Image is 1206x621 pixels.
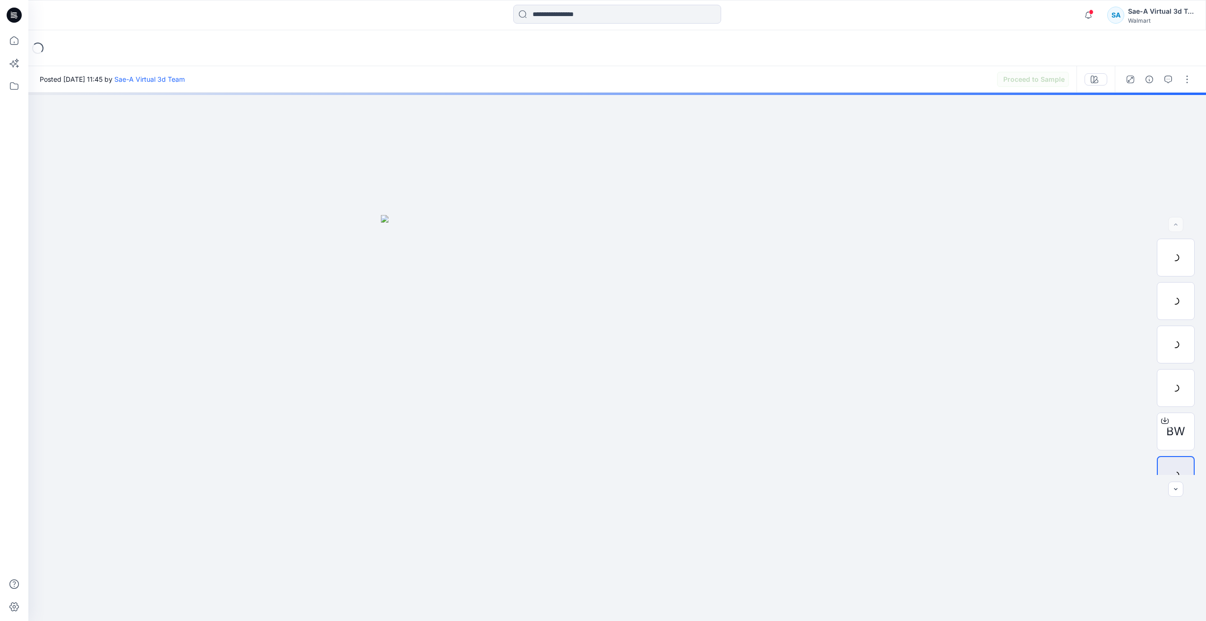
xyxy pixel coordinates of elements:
[1166,423,1185,440] span: BW
[114,75,185,83] a: Sae-A Virtual 3d Team
[381,215,853,621] img: eyJhbGciOiJIUzI1NiIsImtpZCI6IjAiLCJzbHQiOiJzZXMiLCJ0eXAiOiJKV1QifQ.eyJkYXRhIjp7InR5cGUiOiJzdG9yYW...
[1142,72,1157,87] button: Details
[1107,7,1124,24] div: SA
[1128,17,1194,24] div: Walmart
[1128,6,1194,17] div: Sae-A Virtual 3d Team
[40,74,185,84] span: Posted [DATE] 11:45 by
